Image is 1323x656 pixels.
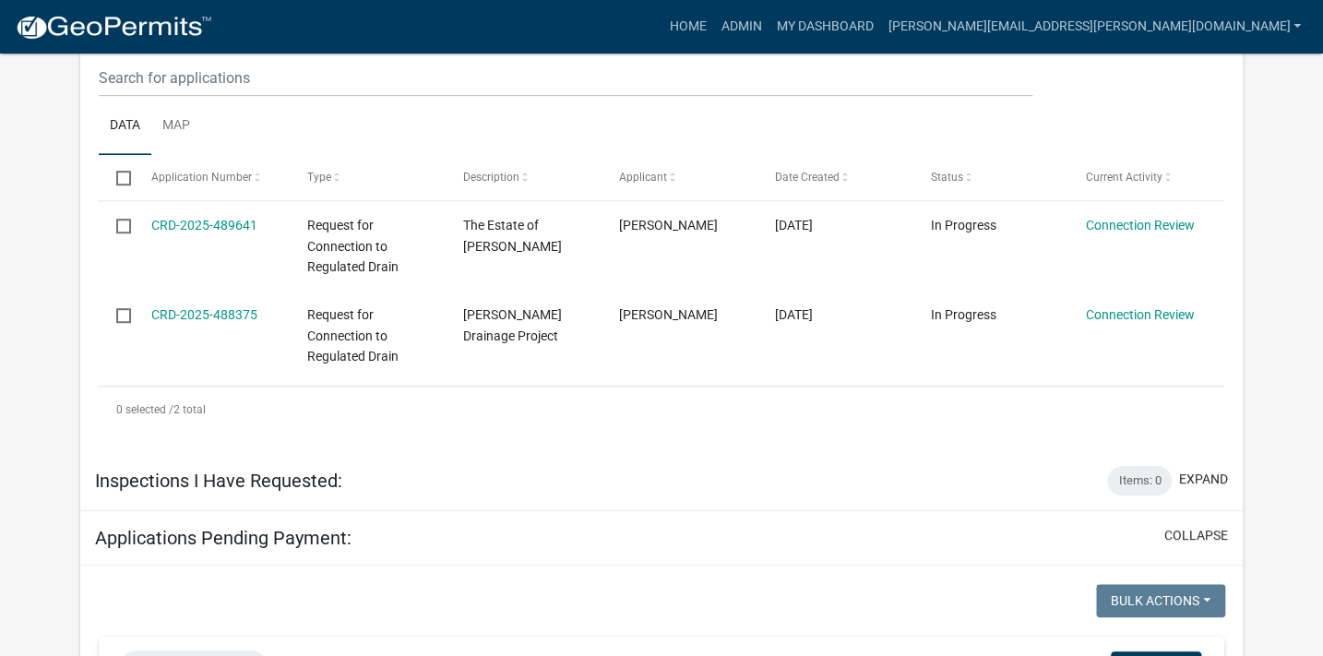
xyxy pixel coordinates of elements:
[95,527,352,549] h5: Applications Pending Payment:
[151,218,257,233] a: CRD-2025-489641
[619,218,718,233] span: Kayla Endsley
[1096,584,1225,617] button: Bulk Actions
[661,9,713,44] a: Home
[930,218,995,233] span: In Progress
[116,403,173,416] span: 0 selected /
[463,218,562,254] span: The Estate of Mary Lou Rich
[1086,218,1195,233] a: Connection Review
[99,155,134,199] datatable-header-cell: Select
[1086,171,1162,184] span: Current Activity
[134,155,290,199] datatable-header-cell: Application Number
[307,171,331,184] span: Type
[601,155,757,199] datatable-header-cell: Applicant
[307,307,399,364] span: Request for Connection to Regulated Drain
[912,155,1068,199] datatable-header-cell: Status
[713,9,769,44] a: Admin
[99,59,1032,97] input: Search for applications
[1164,526,1228,545] button: collapse
[463,307,562,343] span: Erick Miller Drainage Project
[619,307,718,322] span: Erick Miller
[1068,155,1224,199] datatable-header-cell: Current Activity
[463,171,519,184] span: Description
[151,97,201,156] a: Map
[757,155,912,199] datatable-header-cell: Date Created
[307,218,399,275] span: Request for Connection to Regulated Drain
[1107,466,1172,495] div: Items: 0
[774,171,839,184] span: Date Created
[95,470,342,492] h5: Inspections I Have Requested:
[99,387,1225,433] div: 2 total
[99,97,151,156] a: Data
[290,155,446,199] datatable-header-cell: Type
[1179,470,1228,489] button: expand
[1086,307,1195,322] a: Connection Review
[446,155,602,199] datatable-header-cell: Description
[151,307,257,322] a: CRD-2025-488375
[619,171,667,184] span: Applicant
[774,218,812,233] span: 10/08/2025
[151,171,252,184] span: Application Number
[930,307,995,322] span: In Progress
[880,9,1308,44] a: [PERSON_NAME][EMAIL_ADDRESS][PERSON_NAME][DOMAIN_NAME]
[774,307,812,322] span: 10/06/2025
[930,171,962,184] span: Status
[769,9,880,44] a: My Dashboard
